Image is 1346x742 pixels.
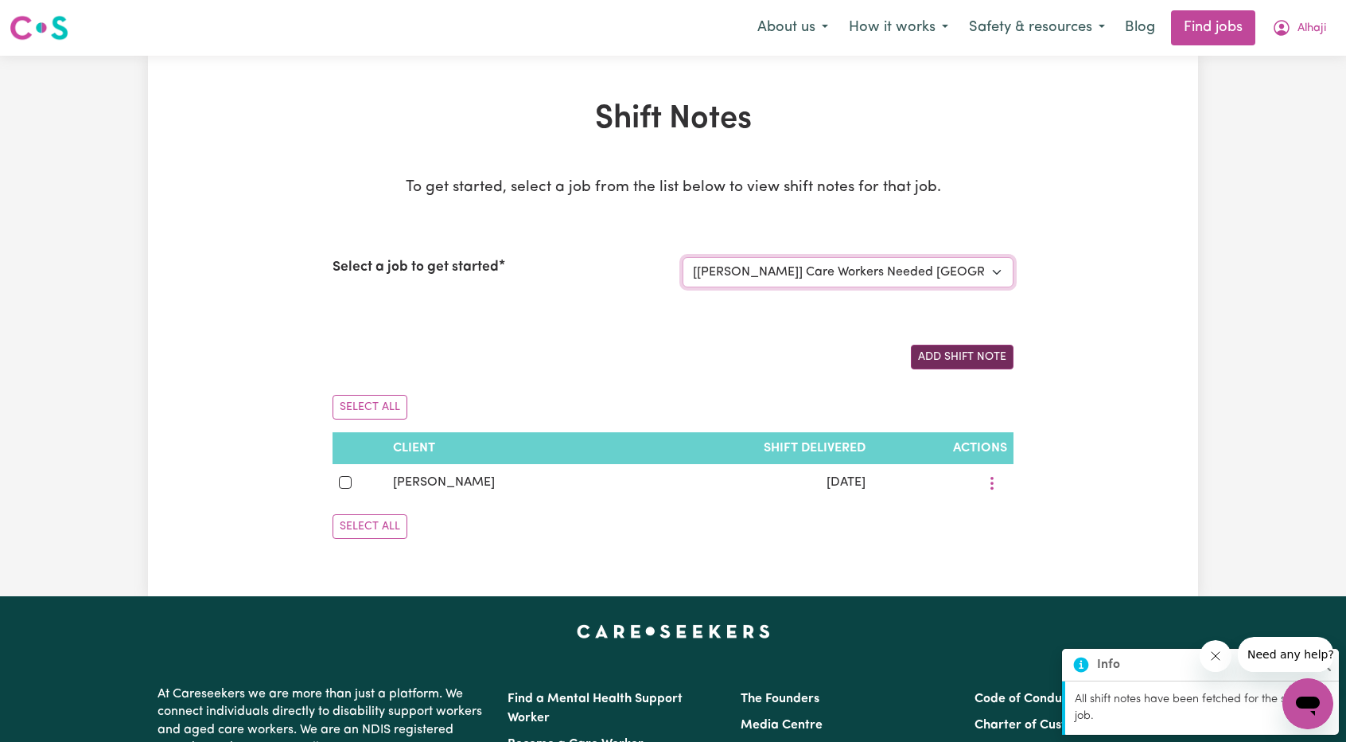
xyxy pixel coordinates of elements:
a: Code of Conduct [974,693,1073,705]
a: The Founders [741,693,819,705]
button: How it works [838,11,959,45]
a: Blog [1115,10,1165,45]
p: To get started, select a job from the list below to view shift notes for that job. [333,177,1013,200]
strong: Info [1097,655,1120,674]
span: Need any help? [10,11,96,24]
a: Find a Mental Health Support Worker [508,693,683,724]
button: Add a new shift note for the selected job [911,345,1013,369]
span: Client [393,442,435,455]
td: [DATE] [629,464,872,502]
iframe: Button to launch messaging window [1282,678,1333,729]
a: Media Centre [741,719,823,732]
a: Careseekers logo [10,10,68,46]
button: Select All [333,514,407,539]
th: Shift delivered [629,432,872,464]
a: Find jobs [1171,10,1255,45]
button: Select All [333,395,407,420]
button: About us [747,11,838,45]
span: Alhaji [1297,20,1326,37]
th: Actions [872,432,1013,464]
button: More options [977,471,1007,495]
a: Charter of Customer Service [974,719,1143,732]
label: Select a job to get started [333,257,499,278]
iframe: Message from company [1238,637,1333,672]
button: Safety & resources [959,11,1115,45]
h1: Shift Notes [333,100,1013,139]
img: Careseekers logo [10,14,68,42]
button: My Account [1262,11,1336,45]
iframe: Close message [1200,640,1231,672]
p: All shift notes have been fetched for the selected job. [1075,691,1329,725]
a: Careseekers home page [577,625,770,638]
span: [PERSON_NAME] [393,476,495,489]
